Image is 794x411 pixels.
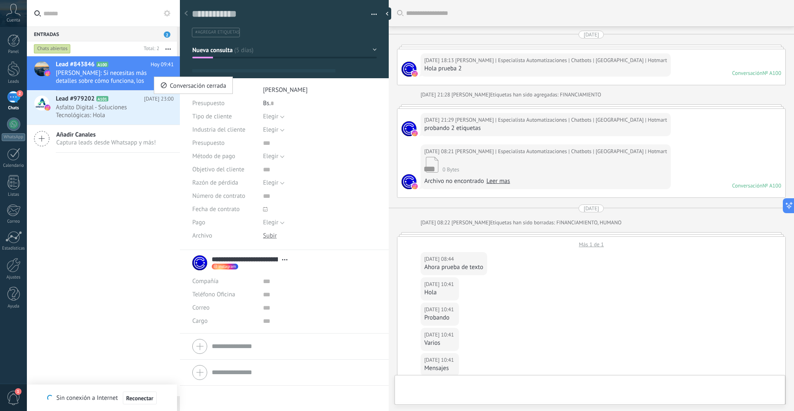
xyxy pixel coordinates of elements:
div: Leads [2,79,26,84]
div: Sin conexión a Internet [47,391,156,405]
div: Listas [2,192,26,197]
span: 2 [17,90,23,97]
div: Estadísticas [2,246,26,251]
div: Panel [2,49,26,55]
button: Reconectar [123,392,157,405]
span: Conversación cerrada [170,77,226,94]
div: Ayuda [2,304,26,309]
span: Reconectar [126,395,153,401]
div: WhatsApp [2,133,25,141]
div: Calendario [2,163,26,168]
div: Correo [2,219,26,224]
div: Ajustes [2,275,26,280]
span: 1 [15,388,22,395]
div: Chats [2,106,26,111]
span: Cuenta [7,18,20,23]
